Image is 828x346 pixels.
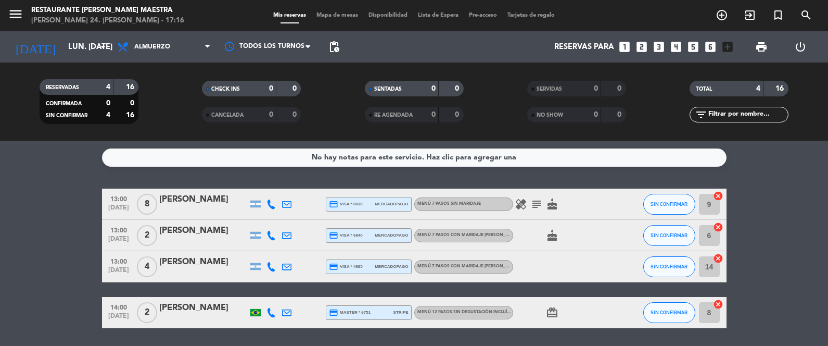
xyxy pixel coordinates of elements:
div: [PERSON_NAME] [159,301,248,315]
div: [PERSON_NAME] [159,255,248,269]
i: cancel [713,299,723,310]
span: SIN CONFIRMAR [651,264,687,269]
i: subject [530,198,543,211]
div: [PERSON_NAME] 24. [PERSON_NAME] - 17:16 [31,16,184,26]
span: 14:00 [106,301,132,313]
i: credit_card [329,231,338,240]
span: print [755,41,768,53]
span: Mapa de mesas [311,13,363,18]
span: Menú 7 pasos sin maridaje [417,202,481,206]
span: CANCELADA [211,113,244,118]
i: [DATE] [8,35,63,58]
i: looks_3 [652,40,666,54]
span: Almuerzo [134,43,170,51]
button: SIN CONFIRMAR [643,256,695,277]
div: [PERSON_NAME] [159,193,248,206]
span: Tarjetas de regalo [502,13,560,18]
i: cake [546,198,558,211]
span: 8 [137,194,157,215]
span: visa * 8630 [329,200,363,209]
strong: 0 [455,85,461,92]
span: CONFIRMADA [46,101,82,106]
span: SENTADAS [374,86,402,92]
i: turned_in_not [772,9,784,21]
span: 2 [137,302,157,323]
span: 13:00 [106,192,132,204]
span: Menú 12 pasos sin degustación incluída [417,310,513,314]
i: exit_to_app [744,9,756,21]
span: visa * 6840 [329,231,363,240]
div: No hay notas para este servicio. Haz clic para agregar una [312,152,516,164]
i: menu [8,6,23,22]
span: NO SHOW [537,113,563,118]
span: mercadopago [375,201,408,207]
span: SERVIDAS [537,86,562,92]
span: mercadopago [375,232,408,239]
input: Filtrar por nombre... [707,109,788,120]
i: looks_5 [686,40,700,54]
div: Restaurante [PERSON_NAME] Maestra [31,5,184,16]
strong: 0 [617,111,623,118]
span: Menú 7 pasos con maridaje [PERSON_NAME] - [PERSON_NAME] [417,264,558,268]
span: SIN CONFIRMAR [46,113,87,118]
strong: 0 [594,111,598,118]
i: cancel [713,222,723,232]
span: Pre-acceso [464,13,502,18]
span: [DATE] [106,267,132,279]
i: add_box [721,40,734,54]
i: credit_card [329,200,338,209]
span: RESERVADAS [46,85,79,90]
strong: 16 [126,112,136,119]
strong: 0 [455,111,461,118]
span: 13:00 [106,255,132,267]
span: CHECK INS [211,86,240,92]
span: stripe [393,309,409,316]
span: Disponibilidad [363,13,413,18]
span: Menú 7 pasos con maridaje [PERSON_NAME] - [PERSON_NAME] [417,233,558,237]
span: [DATE] [106,313,132,325]
div: [PERSON_NAME] [159,224,248,238]
span: [DATE] [106,236,132,248]
button: menu [8,6,23,26]
span: SIN CONFIRMAR [651,232,687,238]
i: looks_4 [669,40,683,54]
span: pending_actions [328,41,340,53]
i: credit_card [329,262,338,271]
span: RE AGENDADA [374,113,413,118]
i: cake [546,229,558,242]
div: LOG OUT [781,31,820,63]
span: 4 [137,256,157,277]
i: search [800,9,812,21]
span: 13:00 [106,224,132,236]
strong: 0 [594,85,598,92]
i: filter_list [695,108,707,121]
strong: 0 [269,111,273,118]
strong: 0 [431,85,436,92]
strong: 4 [756,85,760,92]
span: SIN CONFIRMAR [651,310,687,315]
span: master * 6751 [329,308,371,317]
strong: 16 [126,83,136,91]
strong: 0 [130,100,136,107]
span: Mis reservas [268,13,311,18]
i: card_giftcard [546,306,558,319]
span: [DATE] [106,204,132,216]
strong: 0 [431,111,436,118]
strong: 0 [106,100,110,107]
button: SIN CONFIRMAR [643,302,695,323]
strong: 0 [292,111,299,118]
strong: 16 [775,85,786,92]
strong: 0 [269,85,273,92]
i: arrow_drop_down [97,41,109,53]
i: healing [515,198,527,211]
strong: 4 [106,112,110,119]
button: SIN CONFIRMAR [643,194,695,215]
span: visa * 4985 [329,262,363,271]
i: looks_one [618,40,631,54]
span: TOTAL [696,86,712,92]
strong: 0 [292,85,299,92]
strong: 0 [617,85,623,92]
button: SIN CONFIRMAR [643,225,695,246]
i: power_settings_new [794,41,807,53]
i: add_circle_outline [716,9,728,21]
